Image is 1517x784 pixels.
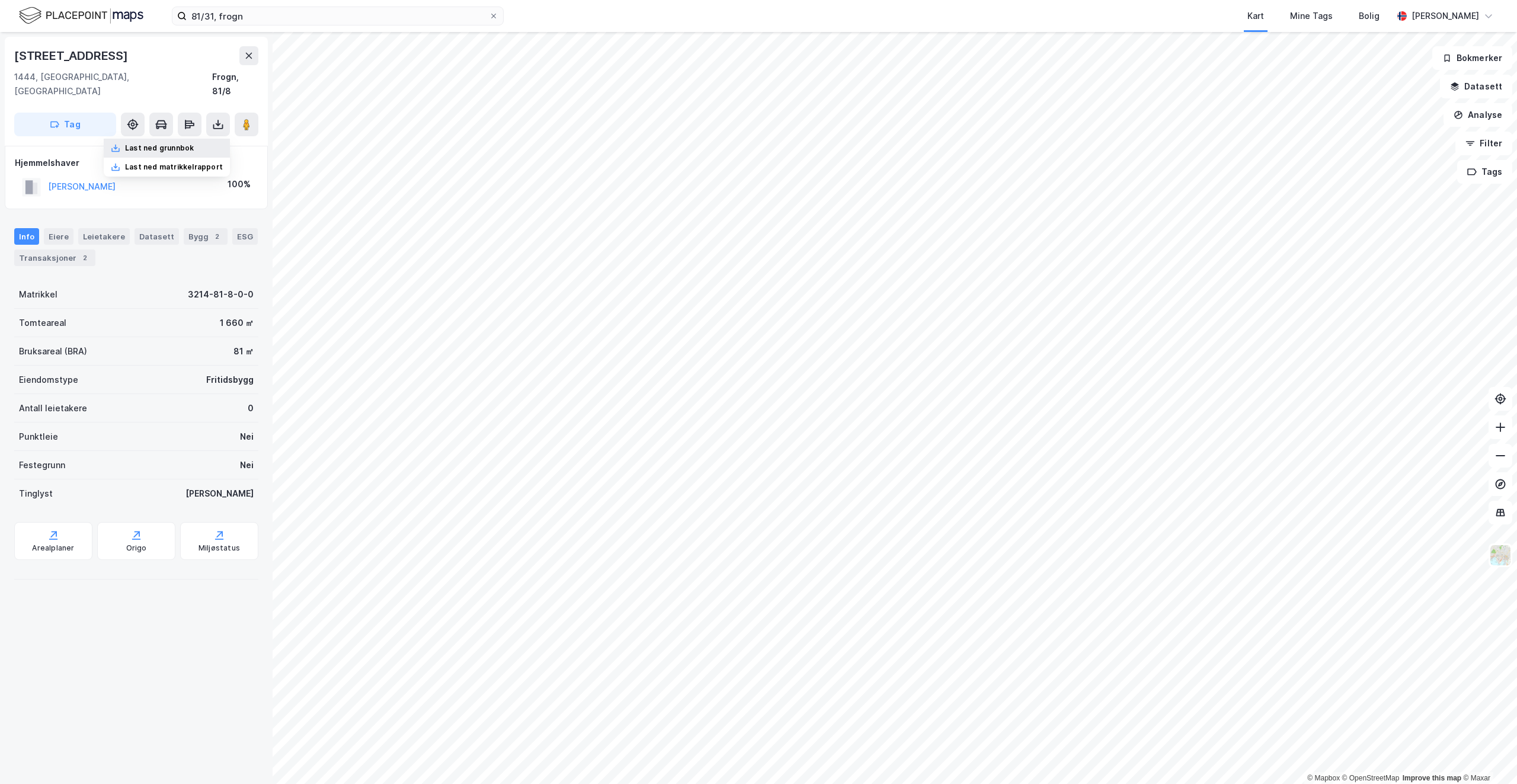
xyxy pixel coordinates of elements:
div: Bruksareal (BRA) [19,344,87,359]
div: 0 [248,401,254,415]
div: [PERSON_NAME] [1412,9,1479,23]
div: 1444, [GEOGRAPHIC_DATA], [GEOGRAPHIC_DATA] [14,70,212,98]
div: Origo [126,543,147,553]
img: logo.f888ab2527a4732fd821a326f86c7f29.svg [19,5,143,26]
div: ESG [232,228,258,245]
div: Datasett [135,228,179,245]
div: Hjemmelshaver [15,156,258,170]
div: Frogn, 81/8 [212,70,258,98]
div: Nei [240,430,254,444]
button: Tags [1457,160,1512,184]
button: Tag [14,113,116,136]
div: Bolig [1359,9,1380,23]
div: Antall leietakere [19,401,87,415]
div: 1 660 ㎡ [220,316,254,330]
div: 100% [228,177,251,191]
div: Arealplaner [32,543,74,553]
div: Tomteareal [19,316,66,330]
div: Matrikkel [19,287,57,302]
div: 81 ㎡ [233,344,254,359]
div: Eiere [44,228,73,245]
input: Søk på adresse, matrikkel, gårdeiere, leietakere eller personer [187,7,489,25]
img: Z [1489,544,1512,567]
div: Info [14,228,39,245]
div: Mine Tags [1290,9,1333,23]
div: 2 [211,231,223,242]
div: Kart [1247,9,1264,23]
div: 2 [79,252,91,264]
div: Last ned grunnbok [125,143,194,153]
button: Filter [1455,132,1512,155]
div: Eiendomstype [19,373,78,387]
div: Kontrollprogram for chat [1458,727,1517,784]
div: Miljøstatus [199,543,240,553]
a: OpenStreetMap [1342,774,1400,782]
iframe: Chat Widget [1458,727,1517,784]
div: Bygg [184,228,228,245]
div: Fritidsbygg [206,373,254,387]
button: Bokmerker [1432,46,1512,70]
button: Datasett [1440,75,1512,98]
div: Leietakere [78,228,130,245]
div: Nei [240,458,254,472]
div: Last ned matrikkelrapport [125,162,223,172]
div: Festegrunn [19,458,65,472]
div: 3214-81-8-0-0 [188,287,254,302]
button: Analyse [1444,103,1512,127]
div: [STREET_ADDRESS] [14,46,130,65]
div: Punktleie [19,430,58,444]
a: Improve this map [1403,774,1461,782]
div: [PERSON_NAME] [185,487,254,501]
div: Tinglyst [19,487,53,501]
div: Transaksjoner [14,249,95,266]
a: Mapbox [1307,774,1340,782]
